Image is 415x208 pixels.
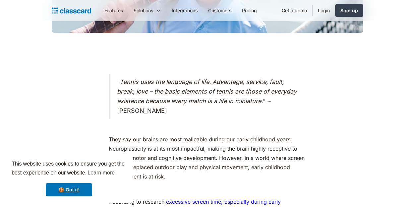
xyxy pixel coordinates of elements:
[12,160,126,178] span: This website uses cookies to ensure you get the best experience on our website.
[109,122,306,131] p: ‍
[87,168,116,178] a: learn more about cookies
[237,3,262,18] a: Pricing
[203,3,237,18] a: Customers
[166,3,203,18] a: Integrations
[128,3,166,18] div: Solutions
[134,7,153,14] div: Solutions
[99,3,128,18] a: Features
[340,7,358,14] div: Sign up
[313,3,335,18] a: Login
[276,3,312,18] a: Get a demo
[117,78,297,104] em: Tennis uses the language of life. Advantage, service, fault, break, love – the basic elements of ...
[109,74,306,119] blockquote: “ ” ~ [PERSON_NAME]
[335,4,363,17] a: Sign up
[109,135,306,181] p: They say our brains are most malleable during our early childhood years. Neuroplasticity is at it...
[5,154,133,203] div: cookieconsent
[46,183,92,196] a: dismiss cookie message
[52,6,91,15] a: home
[109,184,306,194] p: ‍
